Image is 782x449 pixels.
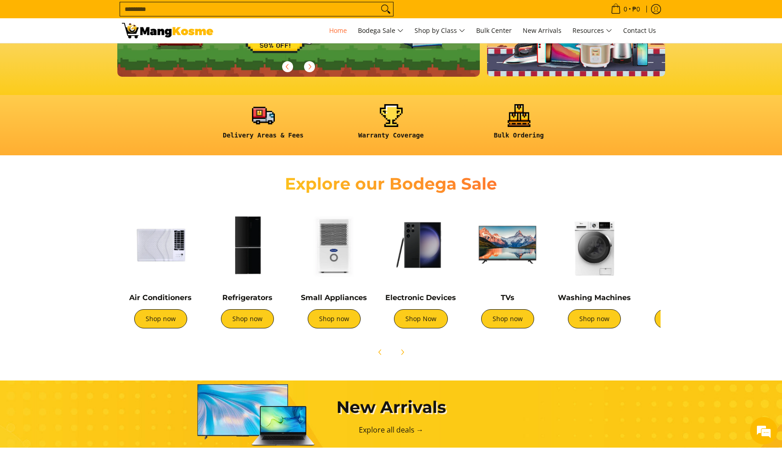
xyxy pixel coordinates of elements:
[558,293,631,302] a: Washing Machines
[222,293,273,302] a: Refrigerators
[325,18,352,43] a: Home
[394,309,448,328] a: Shop Now
[501,293,514,302] a: TVs
[129,293,192,302] a: Air Conditioners
[518,18,566,43] a: New Arrivals
[523,26,562,35] span: New Arrivals
[556,206,633,284] img: Washing Machines
[122,206,199,284] img: Air Conditioners
[469,206,546,284] img: TVs
[329,26,347,35] span: Home
[622,6,629,12] span: 0
[410,18,470,43] a: Shop by Class
[619,18,661,43] a: Contact Us
[642,206,720,284] img: Cookers
[222,18,661,43] nav: Main Menu
[415,25,465,37] span: Shop by Class
[299,57,320,77] button: Next
[295,206,373,284] img: Small Appliances
[308,309,361,328] a: Shop now
[332,104,451,147] a: <h6><strong>Warranty Coverage</strong></h6>
[476,26,512,35] span: Bulk Center
[392,342,412,362] button: Next
[359,425,424,435] a: Explore all deals →
[568,309,621,328] a: Shop now
[221,309,274,328] a: Shop now
[122,23,213,38] img: Mang Kosme: Your Home Appliances Warehouse Sale Partner!
[655,309,708,328] a: Shop now
[370,342,390,362] button: Previous
[623,26,656,35] span: Contact Us
[572,25,612,37] span: Resources
[631,6,641,12] span: ₱0
[472,18,516,43] a: Bulk Center
[301,293,367,302] a: Small Appliances
[568,18,617,43] a: Resources
[259,174,524,194] h2: Explore our Bodega Sale
[608,4,643,14] span: •
[278,57,298,77] button: Previous
[382,206,460,284] img: Electronic Devices
[378,2,393,16] button: Search
[353,18,408,43] a: Bodega Sale
[481,309,534,328] a: Shop now
[358,25,404,37] span: Bodega Sale
[134,309,187,328] a: Shop now
[209,206,286,284] img: Refrigerators
[460,104,578,147] a: <h6><strong>Bulk Ordering</strong></h6>
[385,293,456,302] a: Electronic Devices
[204,104,323,147] a: <h6><strong>Delivery Areas & Fees</strong></h6>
